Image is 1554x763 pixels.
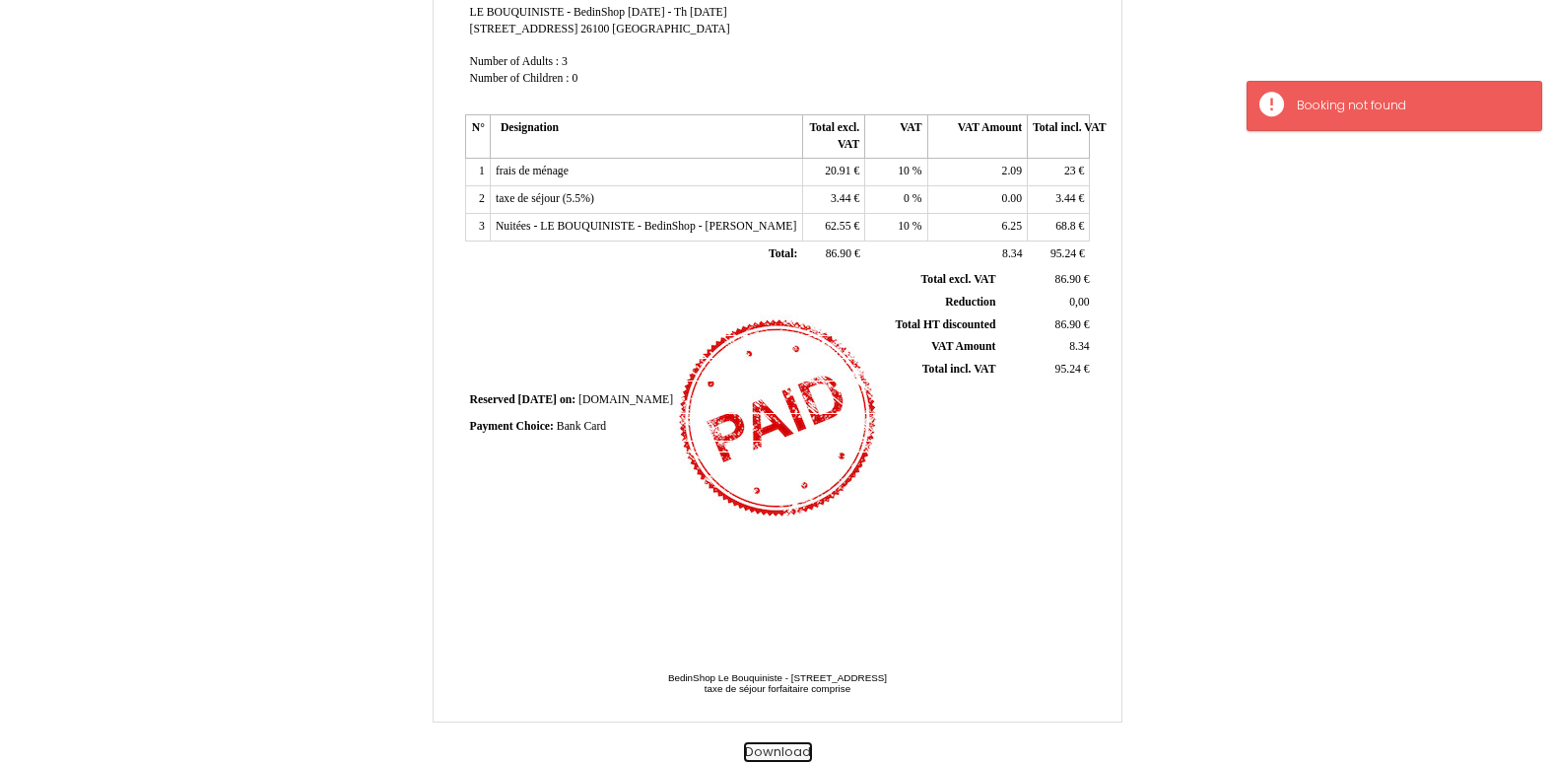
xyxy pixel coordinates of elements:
[496,165,569,177] span: frais de ménage
[1028,213,1090,241] td: €
[578,393,673,406] span: [DOMAIN_NAME]
[572,72,577,85] span: 0
[999,269,1093,291] td: €
[470,6,625,19] span: LE BOUQUINISTE - BedinShop
[1028,115,1090,159] th: Total incl. VAT
[1055,318,1081,331] span: 86.90
[1050,247,1076,260] span: 95.24
[1002,247,1022,260] span: 8.34
[922,363,996,376] span: Total incl. VAT
[1069,340,1089,353] span: 8.34
[628,6,727,19] span: [DATE] - Th [DATE]
[470,55,560,68] span: Number of Adults :
[470,420,554,433] span: Payment Choice:
[465,213,490,241] td: 3
[668,672,887,683] span: BedinShop Le Bouquiniste - [STREET_ADDRESS]
[865,213,927,241] td: %
[465,115,490,159] th: N°
[1002,192,1022,205] span: 0.00
[826,247,851,260] span: 86.90
[825,165,850,177] span: 20.91
[470,393,515,406] span: Reserved
[465,159,490,186] td: 1
[945,296,995,309] span: Reduction
[865,186,927,214] td: %
[705,683,850,694] span: taxe de séjour forfaitaire comprise
[999,313,1093,336] td: €
[518,393,557,406] span: [DATE]
[831,192,850,205] span: 3.44
[825,220,850,233] span: 62.55
[1002,220,1022,233] span: 6.25
[580,23,609,35] span: 26100
[921,273,996,286] span: Total excl. VAT
[1055,363,1081,376] span: 95.24
[865,159,927,186] td: %
[999,359,1093,381] td: €
[744,742,812,763] button: Download
[1297,97,1521,115] div: Booking not found
[1055,192,1075,205] span: 3.44
[1055,220,1075,233] span: 68.8
[490,115,802,159] th: Designation
[612,23,729,35] span: [GEOGRAPHIC_DATA]
[927,115,1027,159] th: VAT Amount
[470,23,578,35] span: [STREET_ADDRESS]
[1055,273,1081,286] span: 86.90
[1064,165,1076,177] span: 23
[802,241,864,268] td: €
[802,115,864,159] th: Total excl. VAT
[802,159,864,186] td: €
[802,213,864,241] td: €
[557,420,606,433] span: Bank Card
[931,340,995,353] span: VAT Amount
[496,192,594,205] span: taxe de séjour (5.5%)
[802,186,864,214] td: €
[895,318,995,331] span: Total HT discounted
[898,220,910,233] span: 10
[496,220,796,233] span: Nuitées - LE BOUQUINISTE - BedinShop - [PERSON_NAME]
[465,186,490,214] td: 2
[470,72,570,85] span: Number of Children :
[560,393,575,406] span: on:
[865,115,927,159] th: VAT
[904,192,910,205] span: 0
[769,247,797,260] span: Total:
[1028,241,1090,268] td: €
[562,55,568,68] span: 3
[1028,186,1090,214] td: €
[1002,165,1022,177] span: 2.09
[898,165,910,177] span: 10
[1069,296,1089,309] span: 0,00
[1028,159,1090,186] td: €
